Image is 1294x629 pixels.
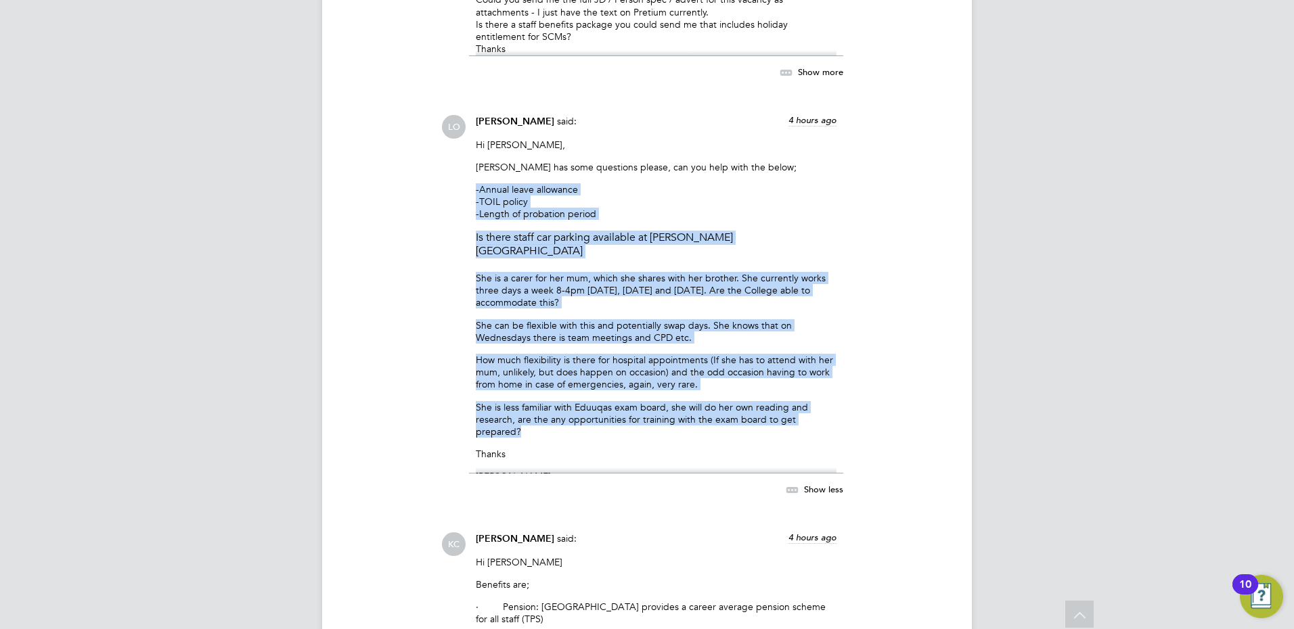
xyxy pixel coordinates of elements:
p: [PERSON_NAME] [476,470,836,482]
span: said: [557,115,577,127]
p: Thanks [476,448,836,460]
span: Show more [798,66,843,77]
div: 10 [1239,584,1251,602]
p: -Annual leave allowance -TOIL policy -Length of probation period [476,183,836,220]
p: She can be flexible with this and potentially swap days. She knows that on Wednesdays there is te... [476,319,836,344]
p: Hi [PERSON_NAME], [476,139,836,151]
span: Show less [804,483,843,494]
p: She is a carer for her mum, which she shares with her brother. She currently works three days a w... [476,272,836,309]
p: How much flexibility is there for hospital appointments (If she has to attend with her mum, unlik... [476,354,836,391]
p: Hi [PERSON_NAME] [476,556,836,568]
span: KC [442,532,466,556]
li: Is there staff car parking available at [PERSON_NAME][GEOGRAPHIC_DATA] [476,231,836,273]
p: Benefits are; [476,578,836,590]
span: said: [557,532,577,544]
p: [PERSON_NAME] has some questions please, can you help with the below; [476,161,836,173]
span: LO [442,115,466,139]
span: 4 hours ago [788,532,836,543]
span: 4 hours ago [788,114,836,126]
span: [PERSON_NAME] [476,533,554,544]
button: Open Resource Center, 10 new notifications [1240,575,1283,618]
p: She is less familiar with Eduuqas exam board, she will do her own reading and research, are the a... [476,401,836,438]
p: · Pension: [GEOGRAPHIC_DATA] provides a career average pension scheme for all staff (TPS) [476,601,836,625]
span: [PERSON_NAME] [476,116,554,127]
